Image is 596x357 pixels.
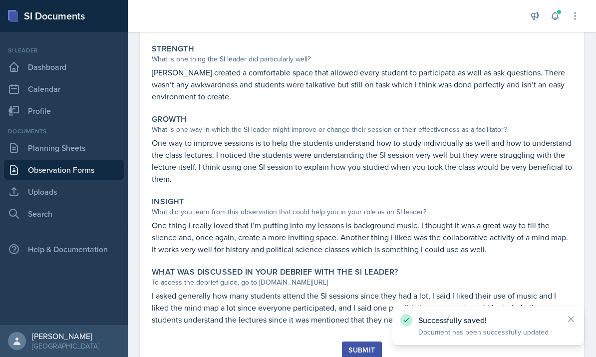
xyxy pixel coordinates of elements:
[418,315,558,325] p: Successfully saved!
[348,346,375,354] div: Submit
[418,327,558,337] p: Document has been successfully updated
[152,137,572,185] p: One way to improve sessions is to help the students understand how to study individually as well ...
[152,277,572,288] div: To access the debrief guide, go to [DOMAIN_NAME][URL]
[152,207,572,217] div: What did you learn from this observation that could help you in your role as an SI leader?
[152,124,572,135] div: What is one way in which the SI leader might improve or change their session or their effectivene...
[4,127,124,136] div: Documents
[32,341,99,351] div: [GEOGRAPHIC_DATA]
[4,239,124,259] div: Help & Documentation
[152,114,187,124] label: Growth
[4,160,124,180] a: Observation Forms
[4,182,124,202] a: Uploads
[152,66,572,102] p: [PERSON_NAME] created a comfortable space that allowed every student to participate as well as as...
[152,44,194,54] label: Strength
[4,79,124,99] a: Calendar
[152,197,184,207] label: Insight
[152,267,398,277] label: What was discussed in your debrief with the SI Leader?
[4,138,124,158] a: Planning Sheets
[152,219,572,255] p: One thing I really loved that I’m putting into my lessons is background music. I thought it was a...
[32,331,99,341] div: [PERSON_NAME]
[4,46,124,55] div: Si leader
[4,57,124,77] a: Dashboard
[152,290,572,326] p: I asked generally how many students attend the SI sessions since they had a lot, I said I liked t...
[152,54,572,64] div: What is one thing the SI leader did particularly well?
[4,101,124,121] a: Profile
[4,204,124,224] a: Search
